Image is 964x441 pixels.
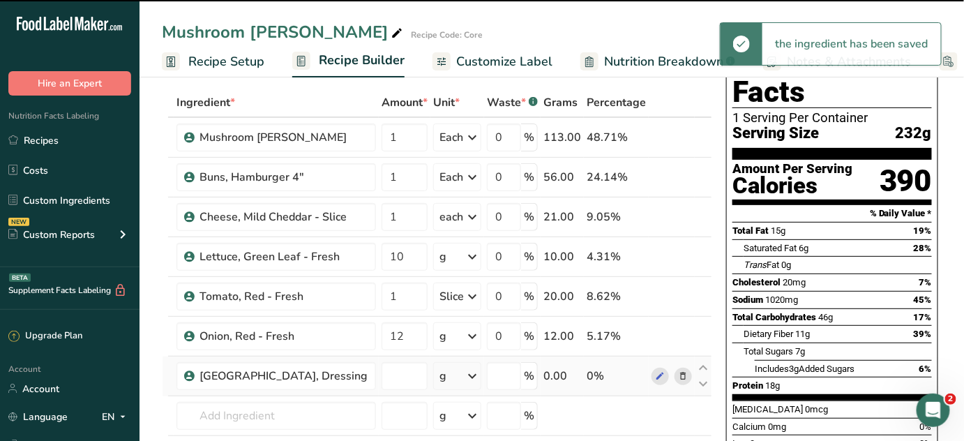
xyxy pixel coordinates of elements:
div: Custom Reports [8,227,95,242]
div: 0% [587,368,646,384]
div: Slice [439,288,464,305]
span: Total Carbohydrates [732,312,816,322]
div: the ingredient has been saved [762,23,941,65]
div: Waste [487,94,538,111]
span: 0% [920,421,932,432]
h1: Nutrition Facts [732,44,932,108]
div: EN [102,408,131,425]
span: 232g [896,125,932,142]
div: 24.14% [587,169,646,186]
div: g [439,248,446,265]
span: 2 [945,394,956,405]
div: 390 [880,163,932,200]
span: Sodium [732,294,763,305]
div: 0.00 [543,368,581,384]
span: Saturated Fat [744,243,797,253]
div: 12.00 [543,328,581,345]
div: Cheese, Mild Cheddar - Slice [199,209,368,225]
span: 18g [765,380,780,391]
span: Ingredient [176,94,235,111]
span: 19% [914,225,932,236]
span: Recipe Builder [319,51,405,70]
div: 4.31% [587,248,646,265]
div: 9.05% [587,209,646,225]
span: 7% [919,277,932,287]
a: Recipe Builder [292,45,405,78]
div: [GEOGRAPHIC_DATA], Dressing [199,368,368,384]
span: Protein [732,380,763,391]
span: Includes Added Sugars [755,364,854,374]
span: 15g [771,225,785,236]
span: 20mg [783,277,806,287]
span: 6g [799,243,808,253]
div: NEW [8,218,29,226]
div: Recipe Code: Core [411,29,483,41]
div: Onion, Red - Fresh [199,328,368,345]
span: 0mcg [805,404,828,414]
span: Nutrition Breakdown [604,52,723,71]
div: 5.17% [587,328,646,345]
span: 1020mg [765,294,798,305]
span: Total Sugars [744,346,793,357]
div: g [439,328,446,345]
a: Language [8,405,68,429]
span: 0mg [768,421,786,432]
input: Add Ingredient [176,402,376,430]
span: 45% [914,294,932,305]
span: Recipe Setup [188,52,264,71]
div: Buns, Hamburger 4" [199,169,368,186]
div: Mushroom [PERSON_NAME] [199,129,368,146]
div: g [439,368,446,384]
a: Customize Label [432,46,552,77]
div: 10.00 [543,248,581,265]
span: 11g [795,329,810,339]
iframe: Intercom live chat [917,394,950,427]
span: Grams [543,94,578,111]
span: Cholesterol [732,277,781,287]
span: 3g [789,364,799,374]
div: g [439,408,446,424]
div: Lettuce, Green Leaf - Fresh [199,248,368,265]
span: Amount [382,94,428,111]
span: 28% [914,243,932,253]
div: Mushroom [PERSON_NAME] [162,20,405,45]
span: 39% [914,329,932,339]
div: Amount Per Serving [732,163,852,176]
div: Tomato, Red - Fresh [199,288,368,305]
div: BETA [9,274,31,282]
div: 1 Serving Per Container [732,111,932,125]
div: 20.00 [543,288,581,305]
div: 48.71% [587,129,646,146]
span: 17% [914,312,932,322]
span: Serving Size [732,125,819,142]
span: 7g [795,346,805,357]
span: Percentage [587,94,646,111]
div: Upgrade Plan [8,329,82,343]
span: Dietary Fiber [744,329,793,339]
span: [MEDICAL_DATA] [732,404,803,414]
span: 0g [781,260,791,270]
div: 21.00 [543,209,581,225]
section: % Daily Value * [732,205,932,222]
div: Each [439,169,463,186]
span: Total Fat [732,225,769,236]
span: Calcium [732,421,766,432]
span: Customize Label [456,52,552,71]
span: Unit [433,94,460,111]
div: 56.00 [543,169,581,186]
span: 46g [818,312,833,322]
button: Hire an Expert [8,71,131,96]
i: Trans [744,260,767,270]
div: Calories [732,176,852,196]
span: 6% [919,364,932,374]
span: Fat [744,260,779,270]
div: each [439,209,463,225]
a: Nutrition Breakdown [580,46,735,77]
div: Each [439,129,463,146]
div: 8.62% [587,288,646,305]
div: 113.00 [543,129,581,146]
a: Recipe Setup [162,46,264,77]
